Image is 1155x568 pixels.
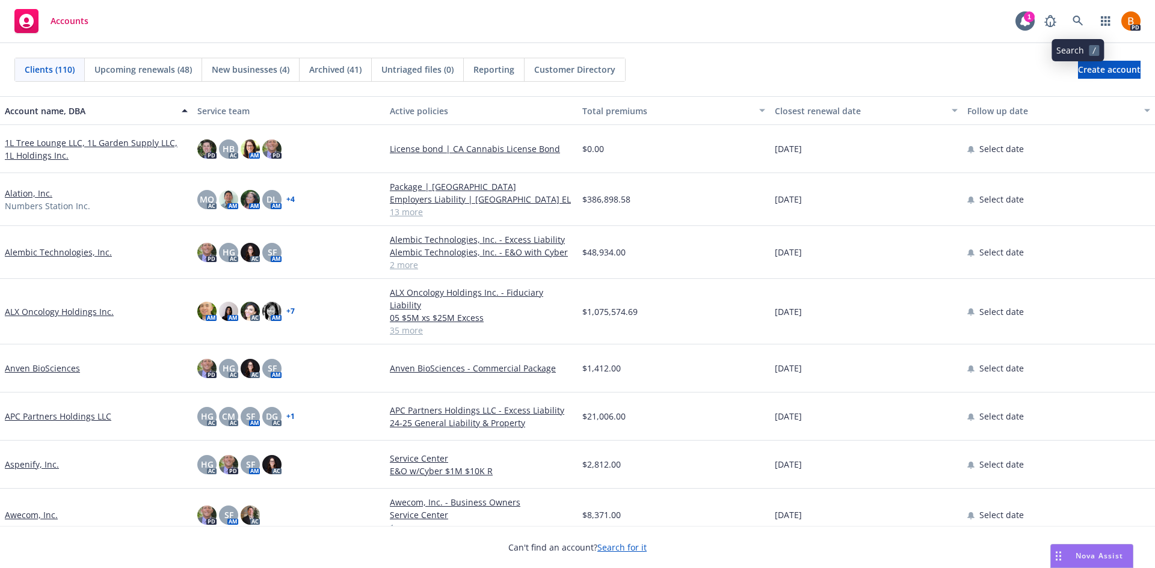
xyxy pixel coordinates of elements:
[268,246,277,258] span: SF
[775,105,944,117] div: Closest renewal date
[5,305,114,318] a: ALX Oncology Holdings Inc.
[1038,9,1062,33] a: Report a Bug
[5,410,111,423] a: APC Partners Holdings LLC
[5,458,59,471] a: Aspenify, Inc.
[390,417,573,429] a: 24-25 General Liability & Property
[390,180,573,193] a: Package | [GEOGRAPHIC_DATA]
[262,302,282,321] img: photo
[979,193,1024,206] span: Select date
[582,508,621,521] span: $8,371.00
[582,246,626,258] span: $48,934.00
[775,410,802,423] span: [DATE]
[775,458,802,471] span: [DATE]
[775,362,802,374] span: [DATE]
[597,542,647,553] a: Search for it
[1066,9,1090,33] a: Search
[473,63,514,76] span: Reporting
[309,63,362,76] span: Archived (41)
[1078,58,1141,81] span: Create account
[390,193,573,206] a: Employers Liability | [GEOGRAPHIC_DATA] EL
[25,63,75,76] span: Clients (110)
[197,302,217,321] img: photo
[1050,544,1133,568] button: Nova Assist
[508,541,647,554] span: Can't find an account?
[1024,11,1035,22] div: 1
[246,410,255,423] span: SF
[582,362,621,374] span: $1,412.00
[775,193,802,206] span: [DATE]
[286,413,295,420] a: + 1
[390,465,573,477] a: E&O w/Cyber $1M $10K R
[241,190,260,209] img: photo
[775,246,802,258] span: [DATE]
[5,105,174,117] div: Account name, DBA
[390,324,573,337] a: 35 more
[979,246,1024,258] span: Select date
[1121,11,1141,31] img: photo
[212,63,289,76] span: New businesses (4)
[979,508,1024,521] span: Select date
[197,105,380,117] div: Service team
[979,305,1024,318] span: Select date
[390,286,573,311] a: ALX Oncology Holdings Inc. - Fiduciary Liability
[582,305,638,318] span: $1,075,574.69
[381,63,454,76] span: Untriaged files (0)
[200,193,214,206] span: MQ
[197,359,217,378] img: photo
[94,63,192,76] span: Upcoming renewals (48)
[582,142,604,155] span: $0.00
[390,206,573,218] a: 13 more
[241,359,260,378] img: photo
[192,96,385,125] button: Service team
[241,243,260,262] img: photo
[222,410,235,423] span: CM
[385,96,577,125] button: Active policies
[979,458,1024,471] span: Select date
[962,96,1155,125] button: Follow up date
[390,233,573,246] a: Alembic Technologies, Inc. - Excess Liability
[390,404,573,417] a: APC Partners Holdings LLC - Excess Liability
[979,142,1024,155] span: Select date
[5,362,80,374] a: Anven BioSciences
[241,139,260,159] img: photo
[775,305,802,318] span: [DATE]
[390,508,573,521] a: Service Center
[1051,545,1066,567] div: Drag to move
[775,142,802,155] span: [DATE]
[219,190,238,209] img: photo
[390,496,573,508] a: Awecom, Inc. - Business Owners
[268,362,277,374] span: SF
[223,246,235,258] span: HG
[286,308,295,315] a: + 7
[390,246,573,258] a: Alembic Technologies, Inc. - E&O with Cyber
[10,4,93,38] a: Accounts
[223,142,235,155] span: HB
[219,455,238,474] img: photo
[967,105,1137,117] div: Follow up date
[241,505,260,525] img: photo
[51,16,88,26] span: Accounts
[219,302,238,321] img: photo
[262,455,282,474] img: photo
[390,142,573,155] a: License bond | CA Cannabis License Bond
[286,196,295,203] a: + 4
[262,139,282,159] img: photo
[534,63,615,76] span: Customer Directory
[5,200,90,212] span: Numbers Station Inc.
[390,311,573,324] a: 05 $5M xs $25M Excess
[979,362,1024,374] span: Select date
[390,362,573,374] a: Anven BioSciences - Commercial Package
[223,362,235,374] span: HG
[979,410,1024,423] span: Select date
[775,508,802,521] span: [DATE]
[582,193,630,206] span: $386,898.58
[266,410,278,423] span: DG
[241,302,260,321] img: photo
[201,458,214,471] span: HG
